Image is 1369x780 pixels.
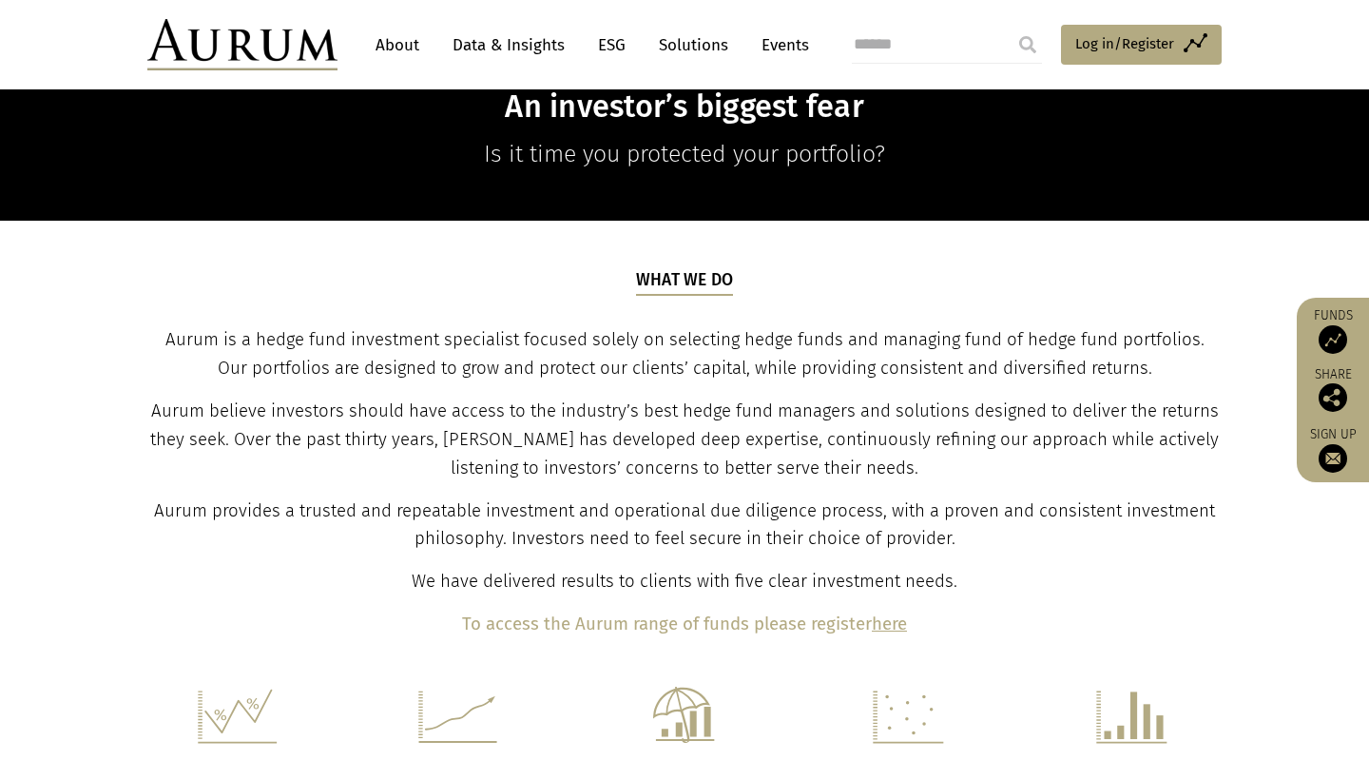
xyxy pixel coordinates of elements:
[165,329,1205,379] span: Aurum is a hedge fund investment specialist focused solely on selecting hedge funds and managing ...
[1306,426,1359,473] a: Sign up
[443,28,574,63] a: Data & Insights
[752,28,809,63] a: Events
[1319,383,1347,412] img: Share this post
[1061,25,1222,65] a: Log in/Register
[318,135,1051,173] p: Is it time you protected your portfolio?
[1306,368,1359,412] div: Share
[147,19,337,70] img: Aurum
[318,88,1051,126] h1: An investor’s biggest fear
[1306,307,1359,354] a: Funds
[872,614,907,634] a: here
[1319,444,1347,473] img: Sign up to our newsletter
[462,614,872,634] b: To access the Aurum range of funds please register
[412,571,957,592] span: We have delivered results to clients with five clear investment needs.
[588,28,635,63] a: ESG
[1075,32,1174,55] span: Log in/Register
[649,28,738,63] a: Solutions
[1009,26,1047,64] input: Submit
[366,28,429,63] a: About
[636,268,734,295] h5: What we do
[150,400,1219,478] span: Aurum believe investors should have access to the industry’s best hedge fund managers and solutio...
[154,500,1215,550] span: Aurum provides a trusted and repeatable investment and operational due diligence process, with a ...
[1319,325,1347,354] img: Access Funds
